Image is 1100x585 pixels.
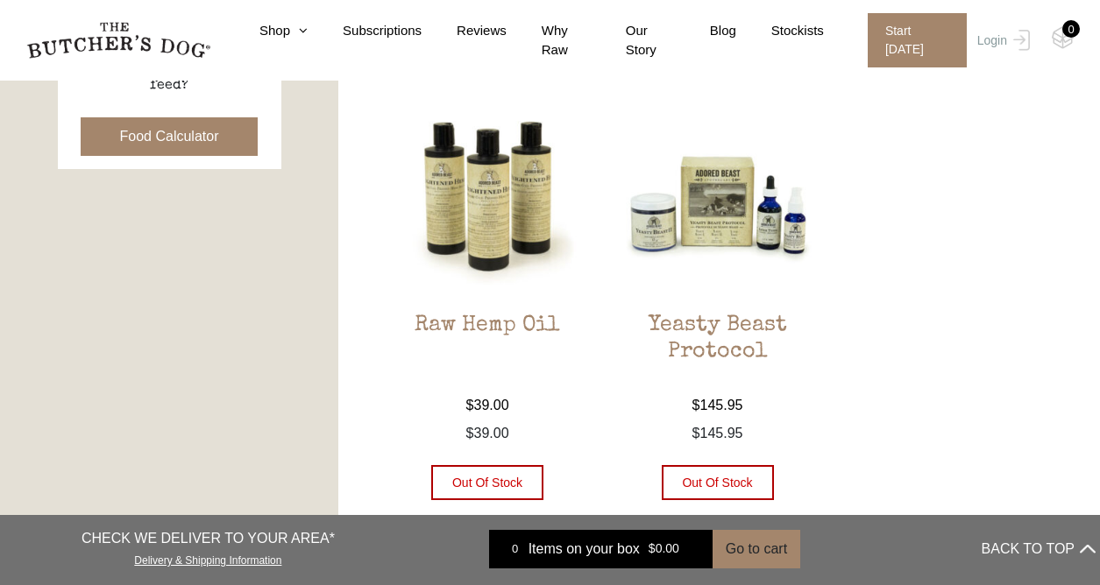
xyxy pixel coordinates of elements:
[507,21,591,60] a: Why Raw
[502,540,529,558] div: 0
[385,94,590,416] a: Raw Hemp OilRaw Hemp Oil $39.00
[692,426,743,441] span: 145.95
[489,530,713,568] a: 0 Items on your box $0.00
[134,550,281,567] a: Delivery & Shipping Information
[868,13,967,67] span: Start [DATE]
[1062,20,1080,38] div: 0
[385,313,590,395] h2: Raw Hemp Oil
[850,13,973,67] a: Start [DATE]
[591,21,675,60] a: Our Story
[736,21,824,41] a: Stockists
[649,542,656,556] span: $
[692,426,700,441] span: $
[422,21,507,41] a: Reviews
[692,398,743,412] bdi: 145.95
[466,398,509,412] bdi: 39.00
[466,426,474,441] span: $
[692,398,700,412] span: $
[431,465,543,500] button: Out of stock
[615,94,820,416] a: Yeasty Beast ProtocolYeasty Beast Protocol $145.95
[529,539,640,560] span: Items on your box
[713,530,800,568] button: Go to cart
[649,542,679,556] bdi: 0.00
[615,94,820,299] img: Yeasty Beast Protocol
[224,21,308,41] a: Shop
[82,528,335,549] p: CHECK WE DELIVER TO YOUR AREA*
[982,528,1096,570] button: BACK TO TOP
[662,465,774,500] button: Out of stock
[466,426,509,441] span: 39.00
[466,398,474,412] span: $
[973,13,1030,67] a: Login
[385,94,590,299] img: Raw Hemp Oil
[1052,26,1074,49] img: TBD_Cart-Empty.png
[675,21,736,41] a: Blog
[308,21,422,41] a: Subscriptions
[615,313,820,395] h2: Yeasty Beast Protocol
[81,117,259,156] button: Food Calculator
